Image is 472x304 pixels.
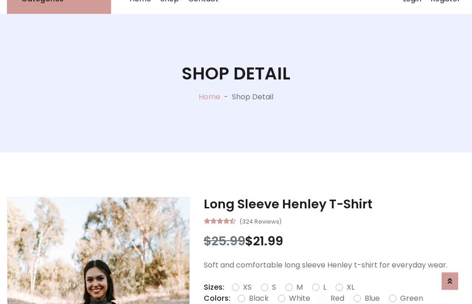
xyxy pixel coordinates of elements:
[253,232,283,249] span: 21.99
[296,282,303,293] label: M
[347,282,354,293] label: XL
[272,282,276,293] label: S
[365,293,380,304] label: Blue
[239,215,282,226] small: (324 Reviews)
[204,282,224,293] p: Sizes:
[204,232,245,249] span: $25.99
[204,197,465,212] h3: Long Sleeve Henley T-Shirt
[323,282,326,293] label: L
[204,260,465,271] p: Soft and comfortable long sleeve Henley t-shirt for everyday wear.
[243,282,252,293] label: XS
[220,91,232,103] p: -
[400,293,423,304] label: Green
[249,293,269,304] label: Black
[182,63,290,84] h1: Shop Detail
[330,293,344,304] label: Red
[232,91,273,103] p: Shop Detail
[204,234,465,249] h3: $
[289,293,310,304] label: White
[204,293,230,304] p: Colors:
[199,91,220,102] a: Home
